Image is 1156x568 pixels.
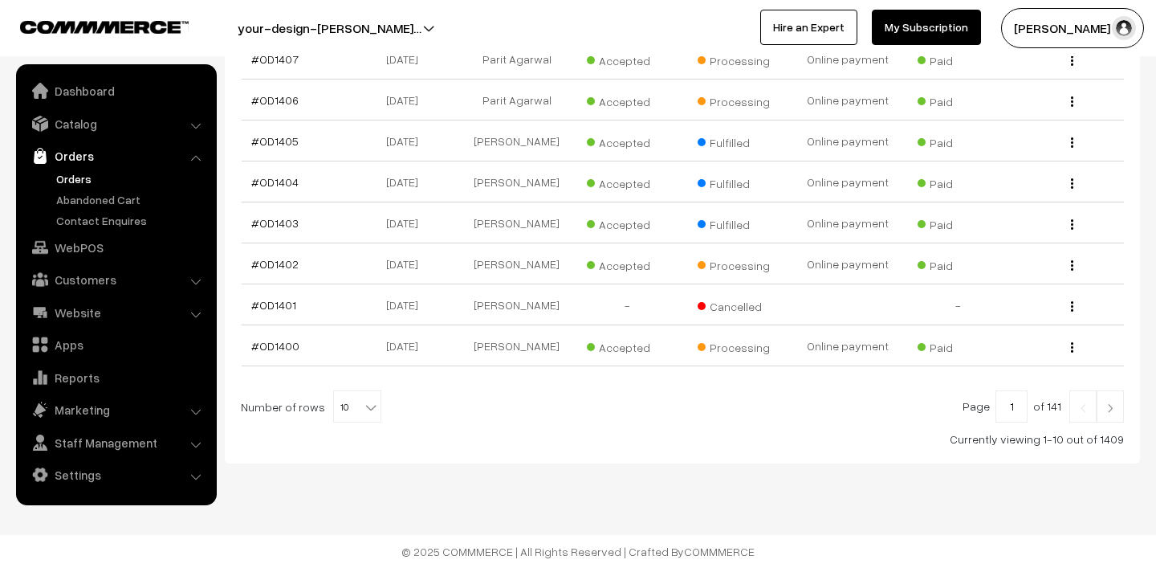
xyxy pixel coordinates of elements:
img: Menu [1071,260,1073,271]
a: Orders [52,170,211,187]
span: Processing [698,335,778,356]
td: [DATE] [352,80,462,121]
span: Accepted [587,130,667,151]
td: [DATE] [352,202,462,243]
span: Processing [698,89,778,110]
td: [DATE] [352,243,462,284]
a: Hire an Expert [760,10,857,45]
a: Catalog [20,109,211,138]
a: Abandoned Cart [52,191,211,208]
td: [PERSON_NAME] [462,161,572,202]
div: Currently viewing 1-10 out of 1409 [241,431,1124,447]
a: #OD1400 [251,339,299,353]
img: Menu [1071,219,1073,230]
td: Parit Agarwal [462,39,572,80]
img: Menu [1071,301,1073,312]
a: My Subscription [872,10,981,45]
a: Dashboard [20,76,211,105]
span: Accepted [587,253,667,274]
a: #OD1401 [251,298,296,312]
span: Number of rows [241,398,325,415]
a: #OD1407 [251,52,299,66]
td: - [903,284,1013,325]
button: your-design-[PERSON_NAME]… [181,8,478,48]
span: Paid [918,48,998,69]
img: Menu [1071,96,1073,107]
td: [DATE] [352,284,462,325]
td: [DATE] [352,39,462,80]
span: Accepted [587,48,667,69]
a: Settings [20,460,211,489]
td: Online payment [792,80,902,121]
td: [PERSON_NAME] [462,325,572,366]
span: Processing [698,253,778,274]
a: #OD1402 [251,257,299,271]
span: Accepted [587,171,667,192]
a: #OD1404 [251,175,299,189]
a: Website [20,298,211,327]
span: Accepted [587,89,667,110]
span: Fulfilled [698,130,778,151]
img: Right [1103,403,1117,413]
span: Paid [918,171,998,192]
img: COMMMERCE [20,21,189,33]
span: Accepted [587,335,667,356]
a: COMMMERCE [684,545,755,558]
td: [DATE] [352,121,462,161]
img: Menu [1071,137,1073,148]
img: Menu [1071,55,1073,66]
span: Paid [918,89,998,110]
td: [PERSON_NAME] [462,243,572,284]
td: Online payment [792,325,902,366]
a: Contact Enquires [52,212,211,229]
a: #OD1403 [251,216,299,230]
span: Processing [698,48,778,69]
td: Parit Agarwal [462,80,572,121]
a: #OD1406 [251,93,299,107]
a: Marketing [20,395,211,424]
a: Apps [20,330,211,359]
td: Online payment [792,121,902,161]
span: Paid [918,253,998,274]
a: Customers [20,265,211,294]
a: #OD1405 [251,134,299,148]
button: [PERSON_NAME] N.P [1001,8,1144,48]
span: Accepted [587,212,667,233]
td: - [572,284,682,325]
a: Staff Management [20,428,211,457]
span: Paid [918,212,998,233]
a: Orders [20,141,211,170]
td: [PERSON_NAME] [462,202,572,243]
span: Paid [918,130,998,151]
span: 10 [334,391,381,423]
img: user [1112,16,1136,40]
span: Paid [918,335,998,356]
a: Reports [20,363,211,392]
span: Page [963,399,990,413]
td: Online payment [792,202,902,243]
td: [DATE] [352,325,462,366]
span: of 141 [1033,399,1061,413]
a: WebPOS [20,233,211,262]
td: Online payment [792,243,902,284]
td: [PERSON_NAME] [462,121,572,161]
td: [PERSON_NAME] [462,284,572,325]
img: Menu [1071,178,1073,189]
td: Online payment [792,39,902,80]
span: 10 [333,390,381,423]
span: Fulfilled [698,171,778,192]
span: Fulfilled [698,212,778,233]
td: Online payment [792,161,902,202]
a: COMMMERCE [20,16,161,35]
span: Cancelled [698,294,778,315]
img: Left [1076,403,1090,413]
td: [DATE] [352,161,462,202]
img: Menu [1071,342,1073,353]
